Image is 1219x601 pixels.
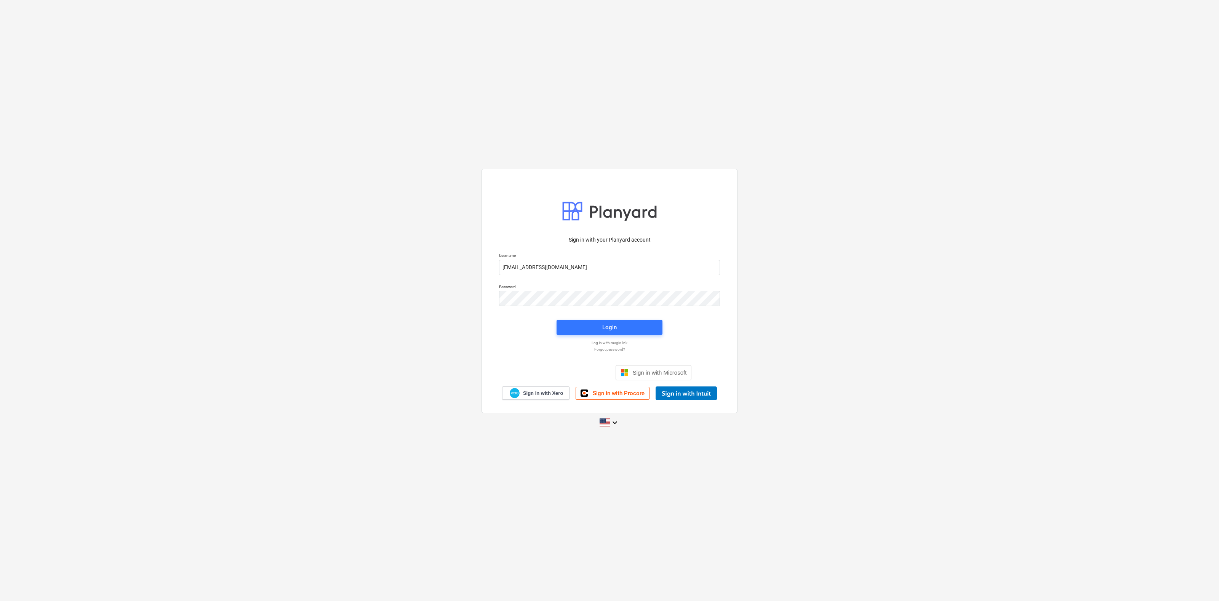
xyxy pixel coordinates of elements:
[523,390,563,397] span: Sign in with Xero
[495,340,724,345] a: Log in with magic link
[524,364,613,381] iframe: Poga Pierakstīties ar Google kontu
[495,347,724,352] a: Forgot password?
[610,418,619,427] i: keyboard_arrow_down
[502,386,570,400] a: Sign in with Xero
[593,390,645,397] span: Sign in with Procore
[499,284,720,291] p: Password
[528,364,609,381] div: Pierakstīties ar Google kontu (tiks atvērta jauna cilne)
[499,253,720,260] p: Username
[633,369,687,376] span: Sign in with Microsoft
[621,369,628,377] img: Microsoft logo
[499,236,720,244] p: Sign in with your Planyard account
[576,387,649,400] a: Sign in with Procore
[510,388,520,398] img: Xero logo
[557,320,662,335] button: Login
[602,322,617,332] div: Login
[499,260,720,275] input: Username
